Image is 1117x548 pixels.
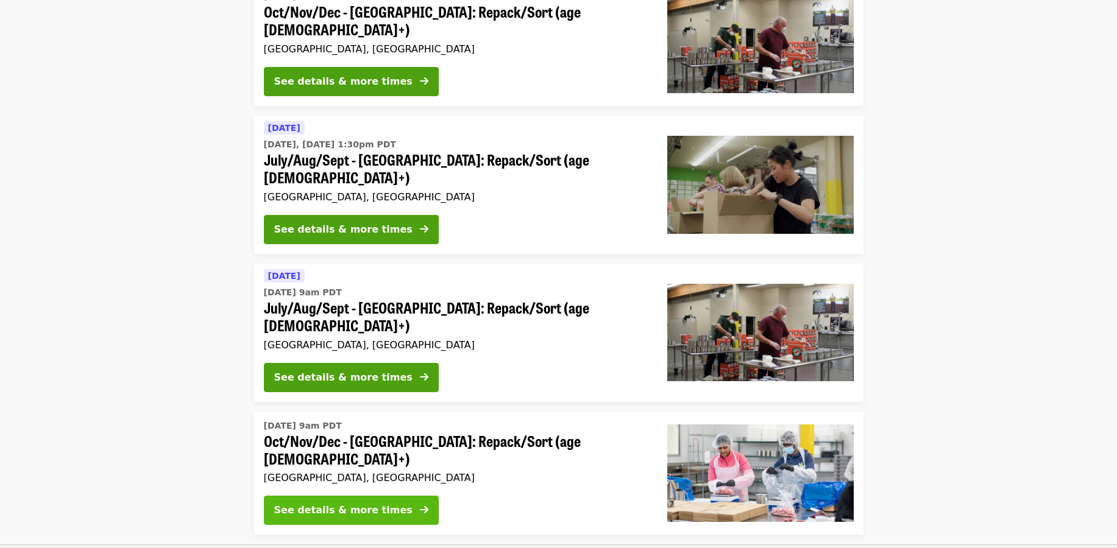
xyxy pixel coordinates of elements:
[420,223,428,235] i: arrow-right icon
[264,299,648,334] span: July/Aug/Sept - [GEOGRAPHIC_DATA]: Repack/Sort (age [DEMOGRAPHIC_DATA]+)
[254,412,863,535] a: See details for "Oct/Nov/Dec - Beaverton: Repack/Sort (age 10+)"
[264,286,342,299] time: [DATE] 9am PDT
[264,339,648,351] div: [GEOGRAPHIC_DATA], [GEOGRAPHIC_DATA]
[274,370,413,385] div: See details & more times
[420,76,428,87] i: arrow-right icon
[264,67,439,96] button: See details & more times
[274,503,413,518] div: See details & more times
[264,151,648,186] span: July/Aug/Sept - [GEOGRAPHIC_DATA]: Repack/Sort (age [DEMOGRAPHIC_DATA]+)
[264,363,439,392] button: See details & more times
[264,472,648,483] div: [GEOGRAPHIC_DATA], [GEOGRAPHIC_DATA]
[254,264,863,402] a: See details for "July/Aug/Sept - Portland: Repack/Sort (age 16+)"
[274,74,413,89] div: See details & more times
[264,138,396,151] time: [DATE], [DATE] 1:30pm PDT
[264,215,439,244] button: See details & more times
[264,496,439,525] button: See details & more times
[264,432,648,468] span: Oct/Nov/Dec - [GEOGRAPHIC_DATA]: Repack/Sort (age [DEMOGRAPHIC_DATA]+)
[420,504,428,516] i: arrow-right icon
[264,3,648,38] span: Oct/Nov/Dec - [GEOGRAPHIC_DATA]: Repack/Sort (age [DEMOGRAPHIC_DATA]+)
[667,284,854,381] img: July/Aug/Sept - Portland: Repack/Sort (age 16+) organized by Oregon Food Bank
[264,191,648,203] div: [GEOGRAPHIC_DATA], [GEOGRAPHIC_DATA]
[667,424,854,522] img: Oct/Nov/Dec - Beaverton: Repack/Sort (age 10+) organized by Oregon Food Bank
[268,271,300,281] span: [DATE]
[264,43,648,55] div: [GEOGRAPHIC_DATA], [GEOGRAPHIC_DATA]
[268,123,300,133] span: [DATE]
[254,116,863,254] a: See details for "July/Aug/Sept - Portland: Repack/Sort (age 8+)"
[667,136,854,233] img: July/Aug/Sept - Portland: Repack/Sort (age 8+) organized by Oregon Food Bank
[420,371,428,383] i: arrow-right icon
[264,420,342,432] time: [DATE] 9am PDT
[274,222,413,237] div: See details & more times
